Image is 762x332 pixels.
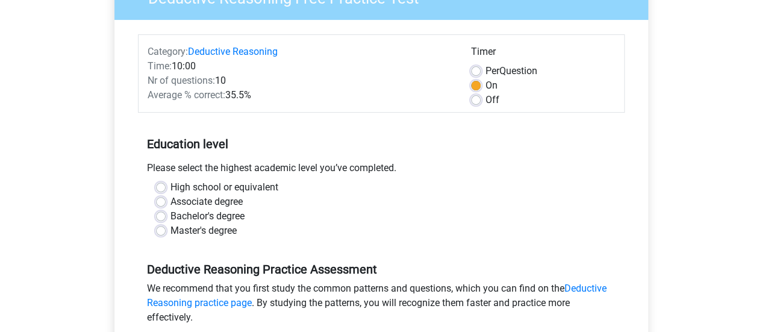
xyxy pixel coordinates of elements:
label: Off [486,93,499,107]
div: 10 [139,74,462,88]
div: 10:00 [139,59,462,74]
label: Associate degree [170,195,243,209]
label: Question [486,64,537,78]
span: Per [486,65,499,77]
span: Nr of questions: [148,75,215,86]
a: Deductive Reasoning [188,46,278,57]
span: Average % correct: [148,89,225,101]
h5: Deductive Reasoning Practice Assessment [147,262,616,277]
label: Bachelor's degree [170,209,245,224]
span: Category: [148,46,188,57]
div: Timer [471,45,615,64]
h5: Education level [147,132,616,156]
span: Time: [148,60,172,72]
div: We recommend that you first study the common patterns and questions, which you can find on the . ... [138,281,625,330]
label: High school or equivalent [170,180,278,195]
div: 35.5% [139,88,462,102]
div: Please select the highest academic level you’ve completed. [138,161,625,180]
label: On [486,78,498,93]
label: Master's degree [170,224,237,238]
